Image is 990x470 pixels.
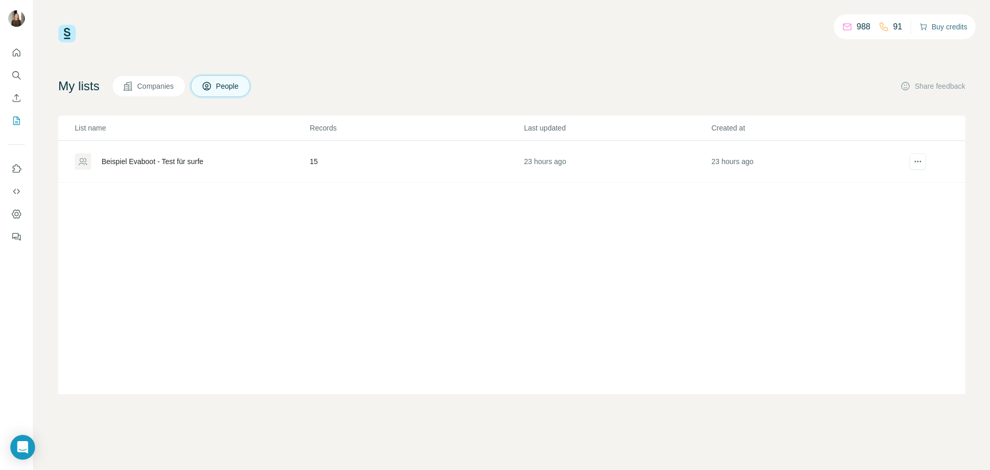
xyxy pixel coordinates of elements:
[8,89,25,107] button: Enrich CSV
[910,153,926,170] button: actions
[893,21,902,33] p: 91
[137,81,175,91] span: Companies
[712,123,898,133] p: Created at
[900,81,965,91] button: Share feedback
[8,43,25,62] button: Quick start
[919,20,967,34] button: Buy credits
[856,21,870,33] p: 988
[8,111,25,130] button: My lists
[102,156,203,167] div: Beispiel Evaboot - Test für surfe
[8,10,25,27] img: Avatar
[8,228,25,246] button: Feedback
[309,141,523,183] td: 15
[58,78,100,94] h4: My lists
[523,141,711,183] td: 23 hours ago
[524,123,710,133] p: Last updated
[10,435,35,460] div: Open Intercom Messenger
[8,159,25,178] button: Use Surfe on LinkedIn
[8,66,25,85] button: Search
[711,141,898,183] td: 23 hours ago
[8,182,25,201] button: Use Surfe API
[8,205,25,223] button: Dashboard
[216,81,240,91] span: People
[58,25,76,42] img: Surfe Logo
[75,123,309,133] p: List name
[310,123,523,133] p: Records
